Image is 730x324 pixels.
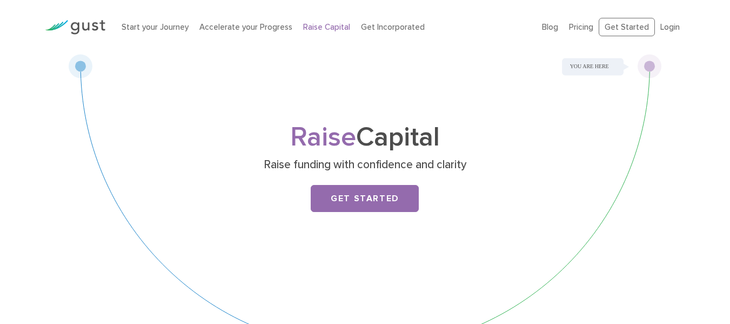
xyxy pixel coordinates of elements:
[542,22,558,32] a: Blog
[303,22,350,32] a: Raise Capital
[122,22,189,32] a: Start your Journey
[45,20,105,35] img: Gust Logo
[156,157,574,173] p: Raise funding with confidence and clarity
[290,121,356,153] span: Raise
[151,125,578,150] h1: Capital
[311,185,419,212] a: Get Started
[361,22,425,32] a: Get Incorporated
[199,22,292,32] a: Accelerate your Progress
[660,22,680,32] a: Login
[599,18,655,37] a: Get Started
[569,22,593,32] a: Pricing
